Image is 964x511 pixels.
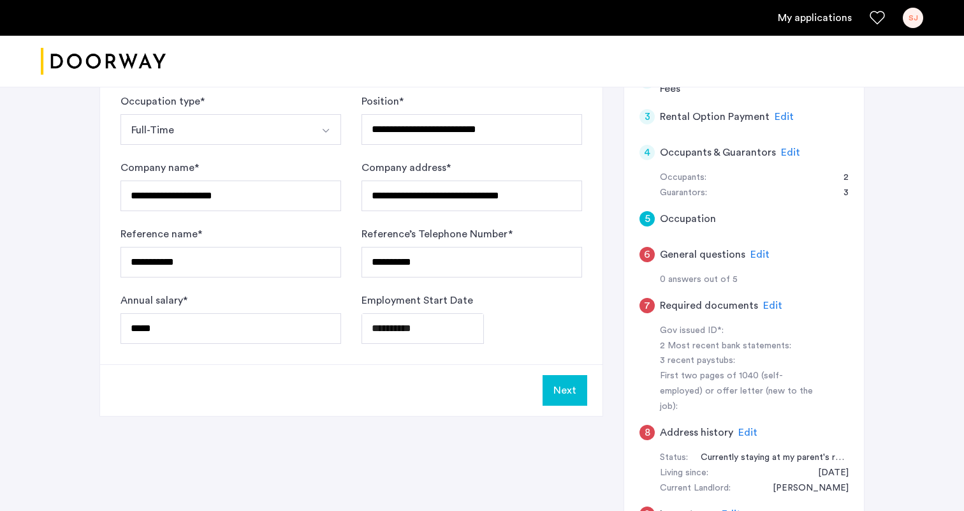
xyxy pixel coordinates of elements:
label: Annual salary * [120,293,187,308]
input: Employment Start Date [361,313,484,344]
button: Select option [120,114,311,145]
div: 05/18/2025 [805,466,849,481]
a: My application [778,10,852,26]
div: 3 [831,186,849,201]
h5: General questions [660,247,745,262]
div: Gov issued ID*: [660,323,821,339]
h5: Occupants & Guarantors [660,145,776,160]
div: 3 recent paystubs: [660,353,821,369]
div: 3 [639,109,655,124]
div: 2 Most recent bank statements: [660,339,821,354]
h5: Required documents [660,298,758,313]
div: Status: [660,450,688,466]
div: Current Landlord: [660,481,731,496]
div: SJ [903,8,923,28]
div: 7 [639,298,655,313]
h5: Rental Option Payment [660,109,770,124]
div: Living since: [660,466,708,481]
h5: Address history [660,425,733,440]
div: First two pages of 1040 (self-employed) or offer letter (new to the job): [660,369,821,415]
a: Favorites [870,10,885,26]
div: 5 [639,211,655,226]
label: Position * [361,94,404,109]
span: Edit [775,112,794,122]
label: Reference name * [120,226,202,242]
div: 6 [639,247,655,262]
img: arrow [321,126,331,136]
button: Select option [310,114,341,145]
div: 4 [639,145,655,160]
span: Edit [750,249,770,260]
div: 2 [831,170,849,186]
label: Company name * [120,160,199,175]
span: Edit [781,147,800,158]
label: Employment Start Date [361,293,473,308]
img: logo [41,38,166,85]
span: Edit [738,427,757,438]
button: Next [543,375,587,406]
div: Paniza Maghamifar [760,481,849,496]
label: Occupation type * [120,94,205,109]
div: Currently staying at my parent's residence, as I recently graduated from university. [688,450,849,466]
label: Company address * [361,160,451,175]
div: Occupants: [660,170,706,186]
div: 0 answers out of 5 [660,272,849,288]
label: Reference’s Telephone Number * [361,226,513,242]
span: Edit [763,300,782,311]
h5: Occupation [660,211,716,226]
div: 8 [639,425,655,440]
a: Cazamio logo [41,38,166,85]
div: Guarantors: [660,186,707,201]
